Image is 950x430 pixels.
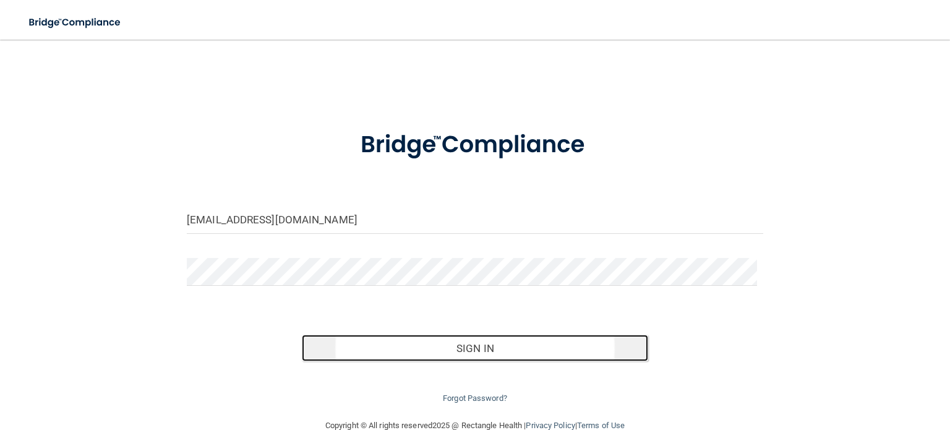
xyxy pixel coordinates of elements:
a: Terms of Use [577,421,625,430]
img: bridge_compliance_login_screen.278c3ca4.svg [336,114,615,176]
iframe: Drift Widget Chat Controller [737,343,935,392]
a: Forgot Password? [443,393,507,403]
img: bridge_compliance_login_screen.278c3ca4.svg [19,10,132,35]
input: Email [187,206,763,234]
button: Sign In [302,335,648,362]
a: Privacy Policy [526,421,575,430]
